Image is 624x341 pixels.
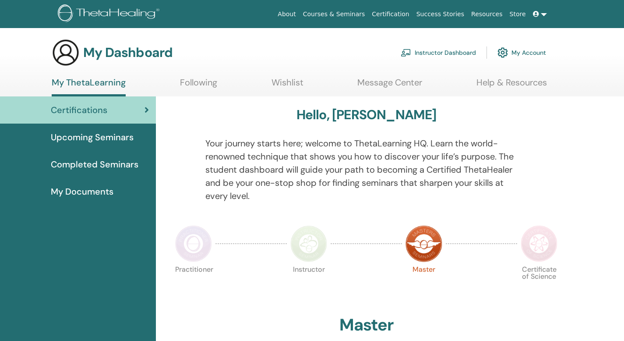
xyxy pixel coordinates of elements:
[476,77,547,94] a: Help & Resources
[271,77,303,94] a: Wishlist
[51,185,113,198] span: My Documents
[401,43,476,62] a: Instructor Dashboard
[405,225,442,262] img: Master
[58,4,162,24] img: logo.png
[51,131,134,144] span: Upcoming Seminars
[290,225,327,262] img: Instructor
[405,266,442,303] p: Master
[506,6,529,22] a: Store
[357,77,422,94] a: Message Center
[175,225,212,262] img: Practitioner
[497,43,546,62] a: My Account
[83,45,173,60] h3: My Dashboard
[290,266,327,303] p: Instructor
[205,137,528,202] p: Your journey starts here; welcome to ThetaLearning HQ. Learn the world-renowned technique that sh...
[51,158,138,171] span: Completed Seminars
[497,45,508,60] img: cog.svg
[413,6,468,22] a: Success Stories
[521,225,557,262] img: Certificate of Science
[51,103,107,117] span: Certifications
[274,6,299,22] a: About
[52,77,126,96] a: My ThetaLearning
[300,6,369,22] a: Courses & Seminars
[401,49,411,57] img: chalkboard-teacher.svg
[175,266,212,303] p: Practitioner
[52,39,80,67] img: generic-user-icon.jpg
[368,6,412,22] a: Certification
[521,266,557,303] p: Certificate of Science
[339,315,394,335] h2: Master
[468,6,506,22] a: Resources
[180,77,217,94] a: Following
[296,107,437,123] h3: Hello, [PERSON_NAME]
